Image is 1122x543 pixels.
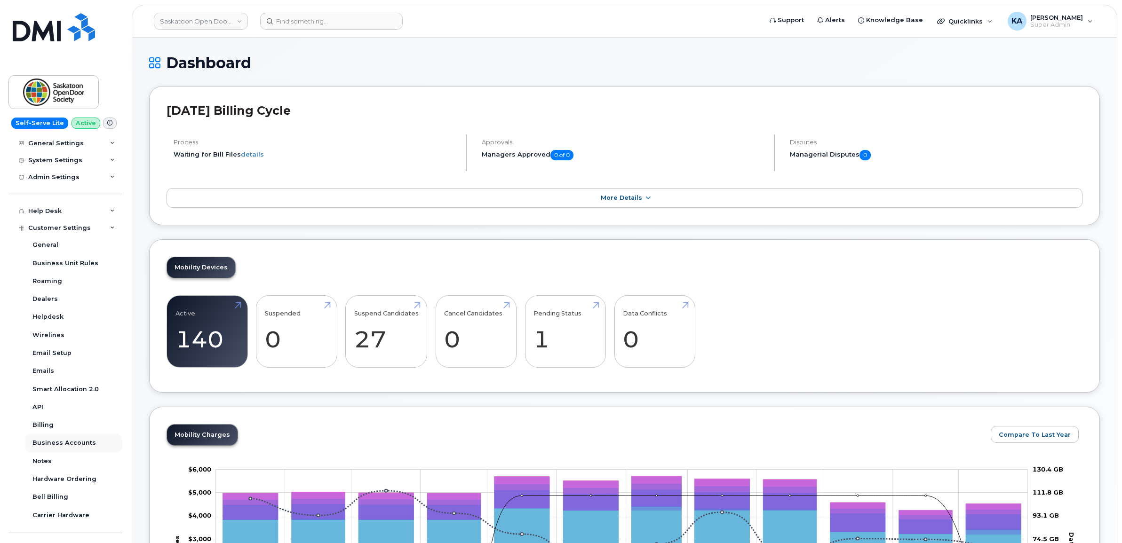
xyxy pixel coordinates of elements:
g: $0 [188,488,211,496]
tspan: $5,000 [188,488,211,496]
h5: Managerial Disputes [790,150,1082,160]
g: Data [223,506,1021,534]
g: PST [223,476,1021,515]
button: Compare To Last Year [991,426,1079,443]
a: Suspended 0 [265,300,328,362]
h5: Managers Approved [482,150,766,160]
a: Mobility Devices [167,257,235,278]
span: Compare To Last Year [999,430,1071,439]
span: 0 [859,150,871,160]
a: Mobility Charges [167,425,238,445]
span: More Details [601,194,642,201]
h4: Disputes [790,139,1082,146]
h4: Approvals [482,139,766,146]
tspan: $4,000 [188,512,211,519]
g: $0 [188,465,211,473]
a: details [241,150,264,158]
h2: [DATE] Billing Cycle [167,103,1082,118]
tspan: 93.1 GB [1033,512,1059,519]
a: Cancel Candidates 0 [444,300,508,362]
tspan: 74.5 GB [1033,535,1059,543]
li: Waiting for Bill Files [174,150,458,159]
h4: Process [174,139,458,146]
g: Roaming [223,506,1021,534]
g: $0 [188,512,211,519]
g: GST [223,483,1021,519]
a: Data Conflicts 0 [623,300,686,362]
a: Pending Status 1 [533,300,597,362]
tspan: 130.4 GB [1033,465,1063,473]
h1: Dashboard [149,55,1100,71]
g: $0 [188,535,211,543]
tspan: $6,000 [188,465,211,473]
tspan: 111.8 GB [1033,488,1063,496]
a: Active 140 [175,300,239,362]
span: 0 of 0 [550,150,573,160]
tspan: $3,000 [188,535,211,543]
g: Features [223,489,1021,534]
a: Suspend Candidates 27 [354,300,419,362]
